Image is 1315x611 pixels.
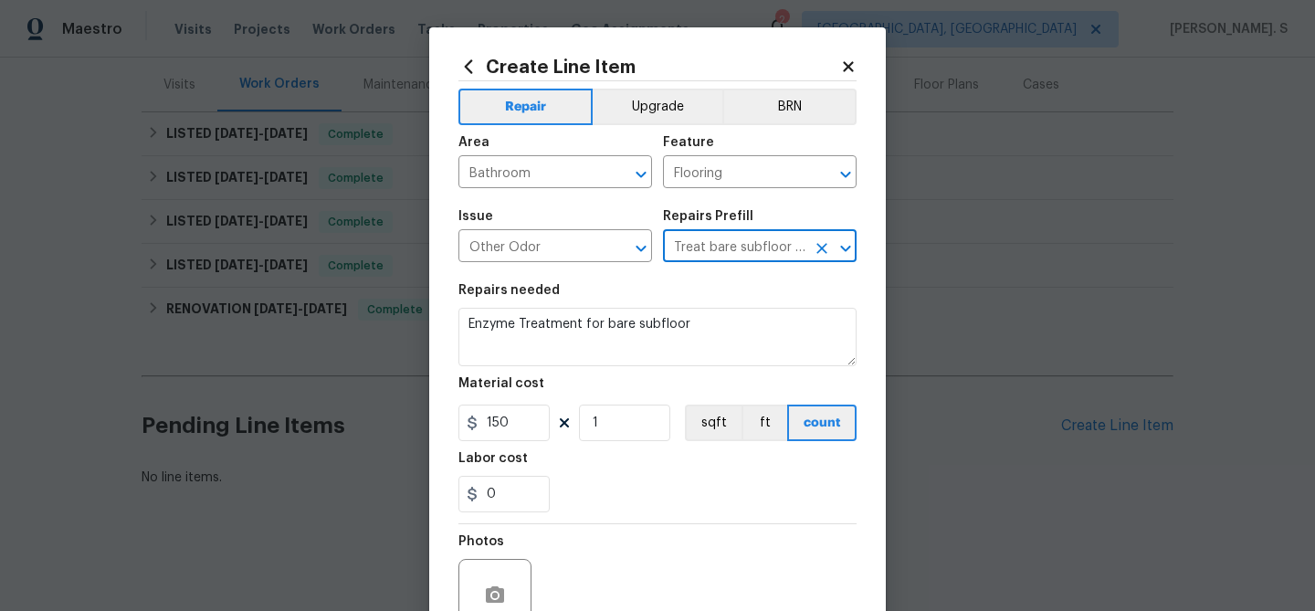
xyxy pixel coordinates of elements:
[458,308,857,366] textarea: Enzyme Treatment for bare subfloor
[458,210,493,223] h5: Issue
[833,236,858,261] button: Open
[628,236,654,261] button: Open
[458,377,544,390] h5: Material cost
[663,136,714,149] h5: Feature
[685,405,742,441] button: sqft
[742,405,787,441] button: ft
[458,284,560,297] h5: Repairs needed
[458,89,593,125] button: Repair
[628,162,654,187] button: Open
[458,535,504,548] h5: Photos
[787,405,857,441] button: count
[722,89,857,125] button: BRN
[593,89,723,125] button: Upgrade
[809,236,835,261] button: Clear
[458,57,840,77] h2: Create Line Item
[663,210,753,223] h5: Repairs Prefill
[458,136,489,149] h5: Area
[458,452,528,465] h5: Labor cost
[833,162,858,187] button: Open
